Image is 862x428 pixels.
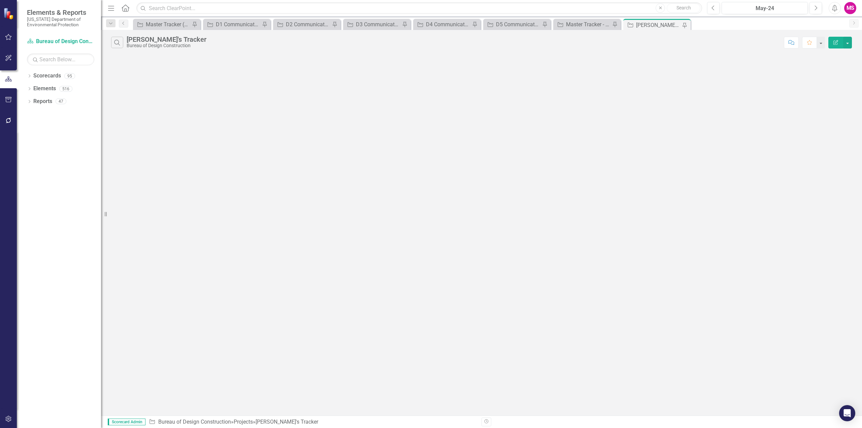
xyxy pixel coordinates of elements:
[216,20,260,29] div: D1 Communications Tracker
[256,419,318,425] div: [PERSON_NAME]'s Tracker
[149,418,476,426] div: » »
[566,20,610,29] div: Master Tracker - Current User
[722,2,808,14] button: May-24
[205,20,260,29] a: D1 Communications Tracker
[286,20,330,29] div: D2 Communications Tracker
[27,8,94,17] span: Elements & Reports
[108,419,145,425] span: Scorecard Admin
[59,86,72,92] div: 516
[234,419,253,425] a: Projects
[158,419,231,425] a: Bureau of Design Construction
[27,38,94,45] a: Bureau of Design Construction
[3,7,15,20] img: ClearPoint Strategy
[356,20,400,29] div: D3 Communications Tracker
[485,20,540,29] a: D5 Communications Tracker
[555,20,610,29] a: Master Tracker - Current User
[345,20,400,29] a: D3 Communications Tracker
[844,2,856,14] button: MS
[146,20,190,29] div: Master Tracker (External)
[56,99,66,104] div: 47
[27,17,94,28] small: [US_STATE] Department of Environmental Protection
[136,2,702,14] input: Search ClearPoint...
[275,20,330,29] a: D2 Communications Tracker
[33,72,61,80] a: Scorecards
[426,20,470,29] div: D4 Communications Tracker
[667,3,700,13] button: Search
[839,405,855,421] div: Open Intercom Messenger
[33,85,56,93] a: Elements
[33,98,52,105] a: Reports
[127,43,206,48] div: Bureau of Design Construction
[127,36,206,43] div: [PERSON_NAME]'s Tracker
[496,20,540,29] div: D5 Communications Tracker
[415,20,470,29] a: D4 Communications Tracker
[135,20,190,29] a: Master Tracker (External)
[27,54,94,65] input: Search Below...
[636,21,681,29] div: [PERSON_NAME]'s Tracker
[64,73,75,79] div: 95
[676,5,691,10] span: Search
[724,4,805,12] div: May-24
